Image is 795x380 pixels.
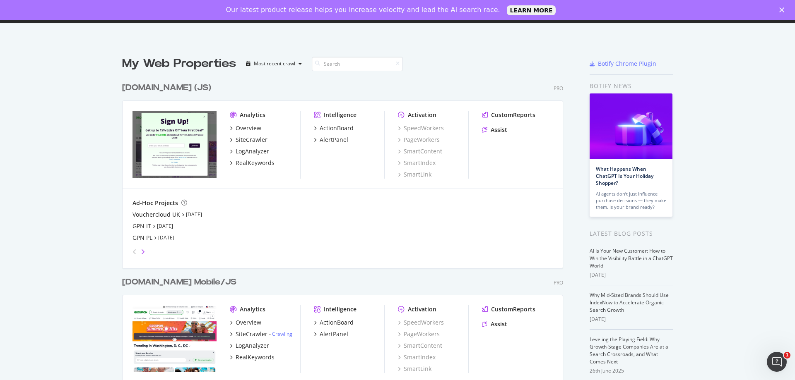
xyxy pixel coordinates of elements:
[491,320,507,328] div: Assist
[590,93,672,159] img: What Happens When ChatGPT Is Your Holiday Shopper?
[132,222,151,230] a: GPN IT
[590,292,669,313] a: Why Mid-Sized Brands Should Use IndexNow to Accelerate Organic Search Growth
[132,305,217,372] img: groupon.com
[312,57,403,71] input: Search
[314,124,354,132] a: ActionBoard
[398,136,440,144] a: PageWorkers
[491,305,535,313] div: CustomReports
[554,279,563,286] div: Pro
[590,81,673,91] div: Botify news
[590,315,673,323] div: [DATE]
[398,318,444,327] a: SpeedWorkers
[236,330,267,338] div: SiteCrawler
[491,111,535,119] div: CustomReports
[398,330,440,338] a: PageWorkers
[398,147,442,155] a: SmartContent
[230,342,269,350] a: LogAnalyzer
[320,318,354,327] div: ActionBoard
[230,159,275,167] a: RealKeywords
[491,126,507,134] div: Assist
[408,305,436,313] div: Activation
[236,136,267,144] div: SiteCrawler
[132,199,178,207] div: Ad-Hoc Projects
[230,353,275,361] a: RealKeywords
[596,165,653,186] a: What Happens When ChatGPT Is Your Holiday Shopper?
[122,276,236,288] div: [DOMAIN_NAME] Mobile/JS
[590,229,673,238] div: Latest Blog Posts
[132,234,152,242] a: GPN PL
[314,330,348,338] a: AlertPanel
[243,57,305,70] button: Most recent crawl
[122,276,240,288] a: [DOMAIN_NAME] Mobile/JS
[320,136,348,144] div: AlertPanel
[314,136,348,144] a: AlertPanel
[240,111,265,119] div: Analytics
[236,124,261,132] div: Overview
[140,248,146,256] div: angle-right
[324,305,357,313] div: Intelligence
[324,111,357,119] div: Intelligence
[254,61,295,66] div: Most recent crawl
[272,330,292,337] a: Crawling
[398,159,436,167] a: SmartIndex
[226,6,500,14] div: Our latest product release helps you increase velocity and lead the AI search race.
[784,352,790,358] span: 1
[230,147,269,155] a: LogAnalyzer
[122,82,211,94] div: [DOMAIN_NAME] (JS)
[398,124,444,132] a: SpeedWorkers
[598,60,656,68] div: Botify Chrome Plugin
[320,124,354,132] div: ActionBoard
[186,211,202,218] a: [DATE]
[236,318,261,327] div: Overview
[779,7,788,12] div: Close
[590,60,656,68] a: Botify Chrome Plugin
[230,318,261,327] a: Overview
[596,191,666,210] div: AI agents don’t just influence purchase decisions — they make them. Is your brand ready?
[230,124,261,132] a: Overview
[590,271,673,279] div: [DATE]
[507,5,556,15] a: LEARN MORE
[398,365,431,373] a: SmartLink
[554,85,563,92] div: Pro
[122,82,214,94] a: [DOMAIN_NAME] (JS)
[230,136,267,144] a: SiteCrawler
[158,234,174,241] a: [DATE]
[230,330,292,338] a: SiteCrawler- Crawling
[236,147,269,155] div: LogAnalyzer
[269,330,292,337] div: -
[236,159,275,167] div: RealKeywords
[482,111,535,119] a: CustomReports
[482,305,535,313] a: CustomReports
[236,342,269,350] div: LogAnalyzer
[398,170,431,179] a: SmartLink
[590,247,673,269] a: AI Is Your New Customer: How to Win the Visibility Battle in a ChatGPT World
[767,352,787,372] iframe: Intercom live chat
[590,336,668,365] a: Leveling the Playing Field: Why Growth-Stage Companies Are at a Search Crossroads, and What Comes...
[132,210,180,219] a: Vouchercloud UK
[398,342,442,350] a: SmartContent
[482,320,507,328] a: Assist
[590,367,673,375] div: 26th June 2025
[314,318,354,327] a: ActionBoard
[236,353,275,361] div: RealKeywords
[157,222,173,229] a: [DATE]
[408,111,436,119] div: Activation
[398,353,436,361] a: SmartIndex
[240,305,265,313] div: Analytics
[132,111,217,178] img: groupon.co.uk
[122,55,236,72] div: My Web Properties
[482,126,507,134] a: Assist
